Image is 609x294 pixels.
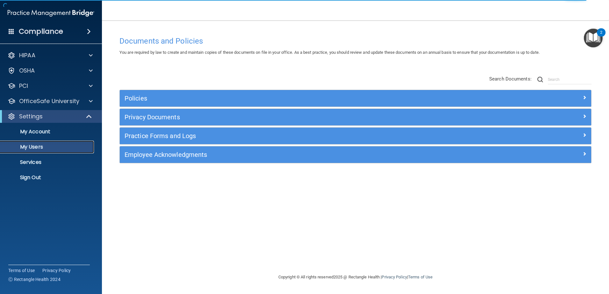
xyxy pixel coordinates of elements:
[19,67,35,74] p: OSHA
[537,77,543,82] img: ic-search.3b580494.png
[19,97,79,105] p: OfficeSafe University
[8,97,93,105] a: OfficeSafe University
[19,82,28,90] p: PCI
[8,67,93,74] a: OSHA
[125,114,469,121] h5: Privacy Documents
[125,131,586,141] a: Practice Forms and Logs
[8,82,93,90] a: PCI
[42,267,71,274] a: Privacy Policy
[382,275,407,279] a: Privacy Policy
[125,132,469,139] h5: Practice Forms and Logs
[4,129,91,135] p: My Account
[119,50,540,55] span: You are required by law to create and maintain copies of these documents on file in your office. ...
[408,275,433,279] a: Terms of Use
[19,113,43,120] p: Settings
[125,112,586,122] a: Privacy Documents
[119,37,591,45] h4: Documents and Policies
[19,27,63,36] h4: Compliance
[8,7,94,19] img: PMB logo
[125,150,586,160] a: Employee Acknowledgments
[8,113,92,120] a: Settings
[19,52,35,59] p: HIPAA
[4,144,91,150] p: My Users
[125,93,586,103] a: Policies
[4,159,91,165] p: Services
[548,75,591,84] input: Search
[239,267,472,287] div: Copyright © All rights reserved 2025 @ Rectangle Health | |
[125,151,469,158] h5: Employee Acknowledgments
[584,29,603,47] button: Open Resource Center, 2 new notifications
[125,95,469,102] h5: Policies
[8,267,35,274] a: Terms of Use
[8,52,93,59] a: HIPAA
[489,76,532,82] span: Search Documents:
[600,32,602,41] div: 2
[8,276,61,283] span: Ⓒ Rectangle Health 2024
[4,174,91,181] p: Sign Out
